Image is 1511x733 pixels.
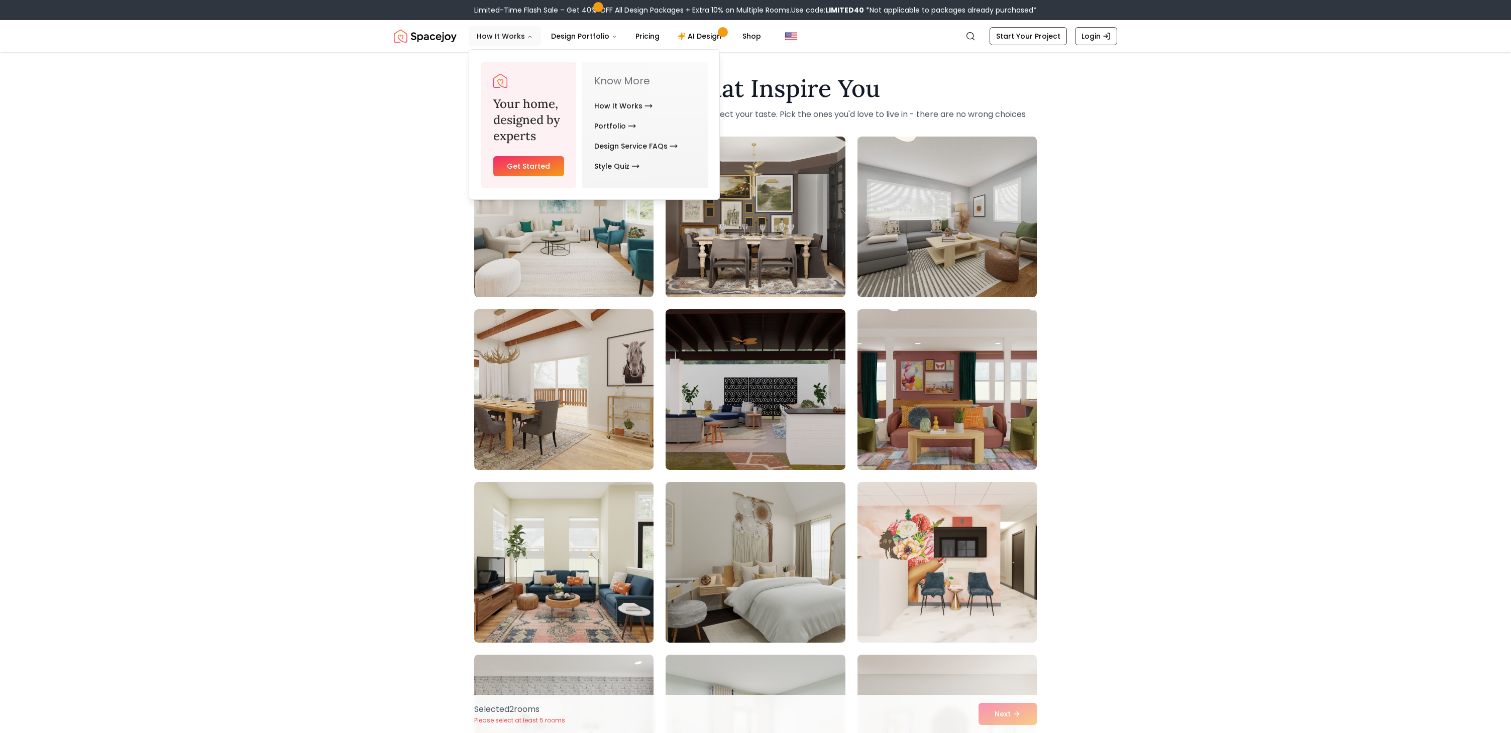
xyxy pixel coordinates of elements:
div: Limited-Time Flash Sale – Get 40% OFF All Design Packages + Extra 10% on Multiple Rooms. [474,5,1037,15]
button: Design Portfolio [543,26,625,46]
a: Start Your Project [990,27,1067,45]
img: Room room-7 [474,482,654,643]
nav: Main [469,26,769,46]
a: Style Quiz [594,156,639,176]
a: How It Works [594,96,653,116]
span: *Not applicable to packages already purchased* [864,5,1037,15]
a: Spacejoy [394,26,457,46]
img: Room room-1 [474,137,654,297]
p: Scroll through the collection and select that reflect your taste. Pick the ones you'd love to liv... [474,108,1037,120]
a: AI Design [670,26,732,46]
img: Room room-9 [857,482,1037,643]
h3: Your home, designed by experts [493,96,564,144]
a: Design Service FAQs [594,136,678,156]
h1: Choose the Rooms That Inspire You [474,76,1037,100]
p: Know More [594,74,696,88]
img: Room room-4 [474,309,654,470]
a: Spacejoy [493,74,507,88]
img: Spacejoy Logo [493,74,507,88]
a: Login [1075,27,1117,45]
div: How It Works [469,50,720,200]
a: Shop [734,26,769,46]
b: LIMITED40 [825,5,864,15]
p: Please select at least 5 rooms [474,716,565,724]
img: Room room-5 [666,309,845,470]
img: Room room-8 [666,482,845,643]
a: Pricing [627,26,668,46]
a: Portfolio [594,116,636,136]
a: Get Started [493,156,564,176]
button: How It Works [469,26,541,46]
p: Selected 2 room s [474,703,565,715]
img: Room room-2 [666,137,845,297]
nav: Global [394,20,1117,52]
img: Room room-6 [857,309,1037,470]
img: United States [785,30,797,42]
img: Spacejoy Logo [394,26,457,46]
img: Room room-3 [857,137,1037,297]
span: Use code: [791,5,864,15]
